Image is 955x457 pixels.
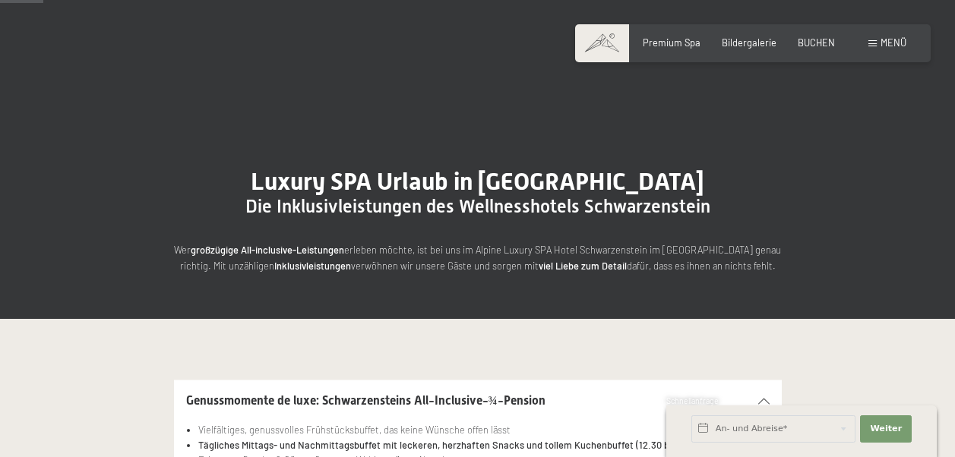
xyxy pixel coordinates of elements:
[722,36,776,49] a: Bildergalerie
[860,415,912,443] button: Weiter
[870,423,902,435] span: Weiter
[198,439,722,451] strong: Tägliches Mittags- und Nachmittagsbuffet mit leckeren, herzhaften Snacks und tollem Kuchenbuffet ...
[245,196,710,217] span: Die Inklusivleistungen des Wellnesshotels Schwarzenstein
[881,36,906,49] span: Menü
[186,393,545,408] span: Genussmomente de luxe: Schwarzensteins All-Inclusive-¾-Pension
[643,36,700,49] a: Premium Spa
[191,244,344,256] strong: großzügige All-inclusive-Leistungen
[798,36,835,49] a: BUCHEN
[666,396,719,405] span: Schnellanfrage
[251,167,704,196] span: Luxury SPA Urlaub in [GEOGRAPHIC_DATA]
[174,242,782,273] p: Wer erleben möchte, ist bei uns im Alpine Luxury SPA Hotel Schwarzenstein im [GEOGRAPHIC_DATA] ge...
[274,260,351,272] strong: Inklusivleistungen
[198,422,769,437] li: Vielfältiges, genussvolles Frühstücksbuffet, das keine Wünsche offen lässt
[539,260,627,272] strong: viel Liebe zum Detail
